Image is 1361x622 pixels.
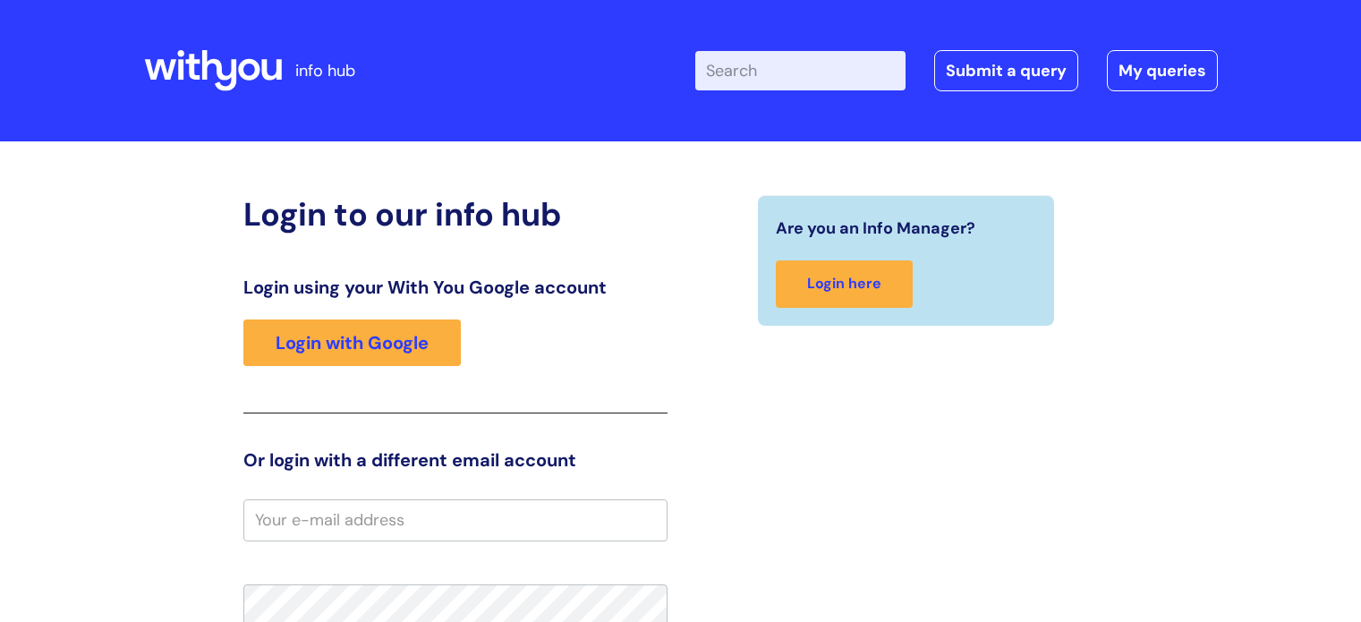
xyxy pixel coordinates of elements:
[243,499,668,541] input: Your e-mail address
[934,50,1078,91] a: Submit a query
[695,51,906,90] input: Search
[776,260,913,308] a: Login here
[243,449,668,471] h3: Or login with a different email account
[295,56,355,85] p: info hub
[1107,50,1218,91] a: My queries
[776,214,975,243] span: Are you an Info Manager?
[243,320,461,366] a: Login with Google
[243,195,668,234] h2: Login to our info hub
[243,277,668,298] h3: Login using your With You Google account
